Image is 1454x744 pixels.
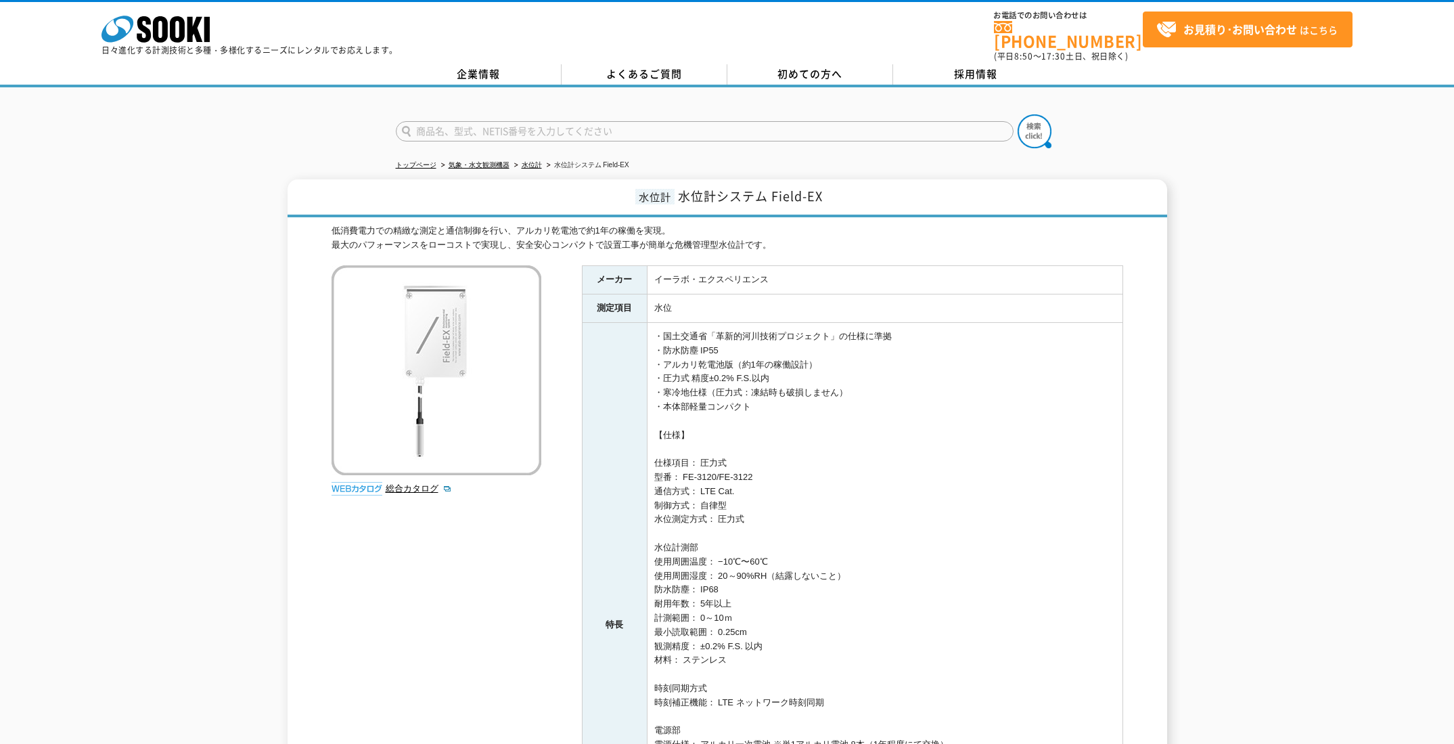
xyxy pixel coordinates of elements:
[678,187,823,205] span: 水位計システム Field-EX
[396,64,562,85] a: 企業情報
[562,64,727,85] a: よくあるご質問
[396,121,1014,141] input: 商品名、型式、NETIS番号を入力してください
[893,64,1059,85] a: 採用情報
[332,224,1123,253] div: 低消費電力での精緻な測定と通信制御を行い、アルカリ乾電池で約1年の稼働を実現。 最大のパフォーマンスをローコストで実現し、安全安心コンパクトで設置工事が簡単な危機管理型水位計です。
[994,12,1143,20] span: お電話でのお問い合わせは
[449,161,509,169] a: 気象・水文観測機器
[647,266,1122,294] td: イーラボ・エクスペリエンス
[582,266,647,294] th: メーカー
[332,265,541,475] img: 水位計システム Field-EX
[522,161,542,169] a: 水位計
[101,46,398,54] p: 日々進化する計測技術と多種・多様化するニーズにレンタルでお応えします。
[1014,50,1033,62] span: 8:50
[647,294,1122,323] td: 水位
[994,21,1143,49] a: [PHONE_NUMBER]
[1183,21,1297,37] strong: お見積り･お問い合わせ
[386,483,452,494] a: 総合カタログ
[582,294,647,323] th: 測定項目
[994,50,1128,62] span: (平日 ～ 土日、祝日除く)
[635,189,675,204] span: 水位計
[1143,12,1353,47] a: お見積り･お問い合わせはこちら
[332,482,382,496] img: webカタログ
[1156,20,1338,40] span: はこちら
[544,158,629,173] li: 水位計システム Field-EX
[1041,50,1066,62] span: 17:30
[727,64,893,85] a: 初めての方へ
[1018,114,1051,148] img: btn_search.png
[396,161,436,169] a: トップページ
[777,66,842,81] span: 初めての方へ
